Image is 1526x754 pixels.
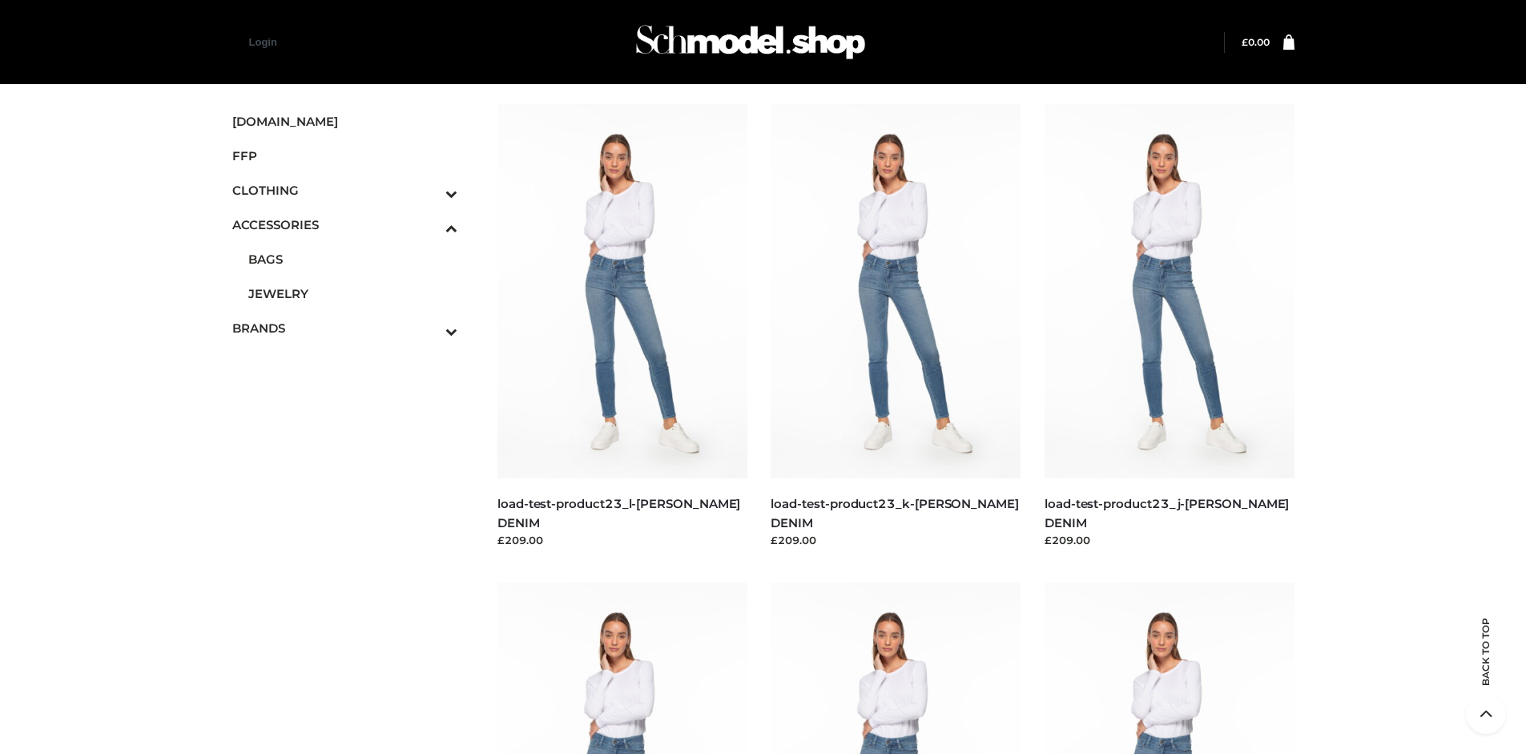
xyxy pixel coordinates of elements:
div: £209.00 [771,532,1021,548]
a: Login [249,36,277,48]
a: £0.00 [1242,36,1270,48]
button: Toggle Submenu [401,173,457,208]
span: ACCESSORIES [232,216,458,234]
a: BAGS [248,242,458,276]
a: load-test-product23_k-[PERSON_NAME] DENIM [771,496,1018,530]
button: Toggle Submenu [401,208,457,242]
a: FFP [232,139,458,173]
span: BAGS [248,250,458,268]
img: Schmodel Admin 964 [630,10,871,74]
span: £ [1242,36,1248,48]
span: JEWELRY [248,284,458,303]
div: £209.00 [497,532,747,548]
a: BRANDSToggle Submenu [232,311,458,345]
span: CLOTHING [232,181,458,200]
div: £209.00 [1045,532,1294,548]
bdi: 0.00 [1242,36,1270,48]
a: [DOMAIN_NAME] [232,104,458,139]
button: Toggle Submenu [401,311,457,345]
a: ACCESSORIESToggle Submenu [232,208,458,242]
span: FFP [232,147,458,165]
span: BRANDS [232,319,458,337]
a: CLOTHINGToggle Submenu [232,173,458,208]
span: Back to top [1466,646,1506,686]
a: JEWELRY [248,276,458,311]
a: load-test-product23_j-[PERSON_NAME] DENIM [1045,496,1289,530]
a: load-test-product23_l-[PERSON_NAME] DENIM [497,496,740,530]
span: [DOMAIN_NAME] [232,112,458,131]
